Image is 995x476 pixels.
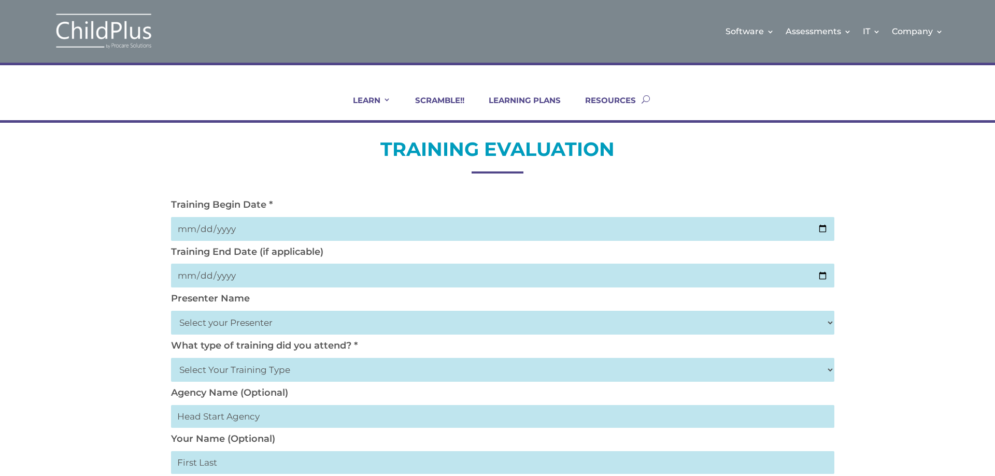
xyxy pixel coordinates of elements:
[171,433,275,444] label: Your Name (Optional)
[572,95,636,120] a: RESOURCES
[476,95,561,120] a: LEARNING PLANS
[892,10,943,52] a: Company
[166,137,829,167] h2: TRAINING EVALUATION
[171,293,250,304] label: Presenter Name
[171,340,358,351] label: What type of training did you attend? *
[171,451,834,474] input: First Last
[171,387,288,398] label: Agency Name (Optional)
[402,95,464,120] a: SCRAMBLE!!
[171,246,323,257] label: Training End Date (if applicable)
[340,95,391,120] a: LEARN
[171,199,273,210] label: Training Begin Date *
[171,405,834,428] input: Head Start Agency
[726,10,774,52] a: Software
[786,10,851,52] a: Assessments
[863,10,880,52] a: IT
